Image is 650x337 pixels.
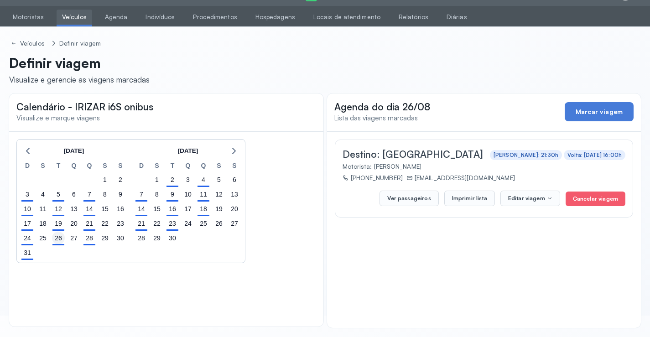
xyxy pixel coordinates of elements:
[380,191,438,206] button: Ver passageiros
[21,202,34,215] div: domingo, 10 de ago. de 2025
[64,144,84,158] span: [DATE]
[97,161,113,172] div: S
[565,102,634,121] button: Marcar viagem
[151,202,163,215] div: segunda-feira, 15 de set. de 2025
[36,217,49,230] div: segunda-feira, 18 de ago. de 2025
[16,101,153,113] span: Calendário - IRIZAR i6S onibus
[166,188,179,201] div: terça-feira, 9 de set. de 2025
[83,188,96,201] div: quinta-feira, 7 de ago. de 2025
[343,174,403,181] div: [PHONE_NUMBER]
[21,232,34,244] div: domingo, 24 de ago. de 2025
[213,217,225,230] div: sexta-feira, 26 de set. de 2025
[135,217,148,230] div: domingo, 21 de set. de 2025
[21,246,34,259] div: domingo, 31 de ago. de 2025
[178,144,198,158] span: [DATE]
[68,217,80,230] div: quarta-feira, 20 de ago. de 2025
[135,188,148,201] div: domingo, 7 de set. de 2025
[114,232,127,244] div: sábado, 30 de ago. de 2025
[197,188,210,201] div: quinta-feira, 11 de set. de 2025
[213,173,225,186] div: sexta-feira, 5 de set. de 2025
[20,161,35,172] div: D
[180,161,196,172] div: Q
[114,202,127,215] div: sábado, 16 de ago. de 2025
[250,10,301,25] a: Hospedagens
[508,195,545,202] span: Editar viagem
[99,217,111,230] div: sexta-feira, 22 de ago. de 2025
[187,10,242,25] a: Procedimentos
[334,101,430,113] span: Agenda do dia 26/08
[57,38,103,49] a: Definir viagem
[9,75,150,84] div: Visualize e gerencie as viagens marcadas
[99,10,133,25] a: Agenda
[83,217,96,230] div: quinta-feira, 21 de ago. de 2025
[500,191,560,206] button: Editar viagem
[36,232,49,244] div: segunda-feira, 25 de ago. de 2025
[59,40,101,47] div: Definir viagem
[211,161,227,172] div: S
[165,161,180,172] div: T
[52,217,65,230] div: terça-feira, 19 de ago. de 2025
[99,202,111,215] div: sexta-feira, 15 de ago. de 2025
[36,202,49,215] div: segunda-feira, 11 de ago. de 2025
[166,232,179,244] div: terça-feira, 30 de set. de 2025
[99,232,111,244] div: sexta-feira, 29 de ago. de 2025
[35,161,51,172] div: S
[182,202,194,215] div: quarta-feira, 17 de set. de 2025
[228,173,241,186] div: sábado, 6 de set. de 2025
[308,10,386,25] a: Locais de atendimento
[166,173,179,186] div: terça-feira, 2 de set. de 2025
[174,144,202,158] button: [DATE]
[441,10,473,25] a: Diárias
[151,173,163,186] div: segunda-feira, 1 de set. de 2025
[182,217,194,230] div: quarta-feira, 24 de set. de 2025
[20,40,47,47] div: Veículos
[343,148,483,160] span: Destino: [GEOGRAPHIC_DATA]
[166,202,179,215] div: terça-feira, 16 de set. de 2025
[149,161,165,172] div: S
[57,10,92,25] a: Veículos
[393,10,434,25] a: Relatórios
[334,114,418,122] span: Lista das viagens marcadas
[444,191,495,206] button: Imprimir lista
[114,173,127,186] div: sábado, 2 de ago. de 2025
[36,188,49,201] div: segunda-feira, 4 de ago. de 2025
[343,162,622,170] div: Motorista: [PERSON_NAME]
[166,217,179,230] div: terça-feira, 23 de set. de 2025
[135,202,148,215] div: domingo, 14 de set. de 2025
[213,188,225,201] div: sexta-feira, 12 de set. de 2025
[9,38,48,49] a: Veículos
[151,188,163,201] div: segunda-feira, 8 de set. de 2025
[196,161,211,172] div: Q
[114,217,127,230] div: sábado, 23 de ago. de 2025
[566,192,625,206] button: Cancelar viagem
[51,161,66,172] div: T
[135,232,148,244] div: domingo, 28 de set. de 2025
[83,202,96,215] div: quinta-feira, 14 de ago. de 2025
[21,217,34,230] div: domingo, 17 de ago. de 2025
[99,173,111,186] div: sexta-feira, 1 de ago. de 2025
[228,217,241,230] div: sábado, 27 de set. de 2025
[66,161,82,172] div: Q
[406,174,515,181] div: [EMAIL_ADDRESS][DOMAIN_NAME]
[83,232,96,244] div: quinta-feira, 28 de ago. de 2025
[228,202,241,215] div: sábado, 20 de set. de 2025
[7,10,49,25] a: Motoristas
[68,232,80,244] div: quarta-feira, 27 de ago. de 2025
[151,217,163,230] div: segunda-feira, 22 de set. de 2025
[213,202,225,215] div: sexta-feira, 19 de set. de 2025
[99,188,111,201] div: sexta-feira, 8 de ago. de 2025
[9,55,150,71] p: Definir viagem
[16,114,100,122] span: Visualize e marque viagens
[21,188,34,201] div: domingo, 3 de ago. de 2025
[197,202,210,215] div: quinta-feira, 18 de set. de 2025
[228,188,241,201] div: sábado, 13 de set. de 2025
[227,161,242,172] div: S
[182,188,194,201] div: quarta-feira, 10 de set. de 2025
[68,188,80,201] div: quarta-feira, 6 de ago. de 2025
[52,202,65,215] div: terça-feira, 12 de ago. de 2025
[197,217,210,230] div: quinta-feira, 25 de set. de 2025
[567,152,622,158] div: Volta: [DATE] 16:00h
[494,152,558,158] div: [PERSON_NAME]: 21:30h
[82,161,97,172] div: Q
[134,161,149,172] div: D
